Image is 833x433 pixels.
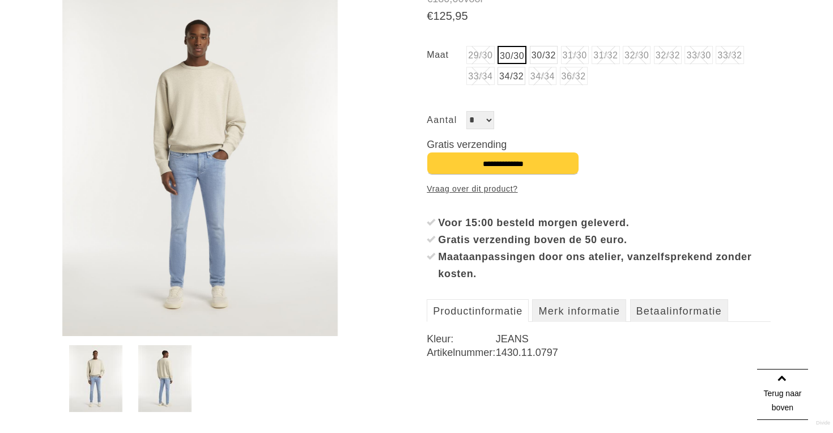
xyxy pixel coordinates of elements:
[630,299,728,322] a: Betaalinformatie
[427,332,495,346] dt: Kleur:
[452,10,456,22] span: ,
[427,299,529,322] a: Productinformatie
[816,416,830,430] a: Divide
[496,346,771,359] dd: 1430.11.0797
[532,299,626,322] a: Merk informatie
[427,248,771,282] li: Maataanpassingen door ons atelier, vanzelfsprekend zonder kosten.
[498,67,525,85] a: 34/32
[138,345,192,412] img: denham-bolt-hfml-jeans
[498,46,526,64] a: 30/30
[427,10,433,22] span: €
[455,10,467,22] span: 95
[427,180,517,197] a: Vraag over dit product?
[427,46,771,88] ul: Maat
[427,346,495,359] dt: Artikelnummer:
[530,46,558,64] a: 30/32
[757,369,808,420] a: Terug naar boven
[427,139,507,150] span: Gratis verzending
[496,332,771,346] dd: JEANS
[438,214,771,231] div: Voor 15:00 besteld morgen geleverd.
[433,10,452,22] span: 125
[427,111,466,129] label: Aantal
[69,345,123,412] img: denham-bolt-hfml-jeans
[438,231,771,248] div: Gratis verzending boven de 50 euro.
